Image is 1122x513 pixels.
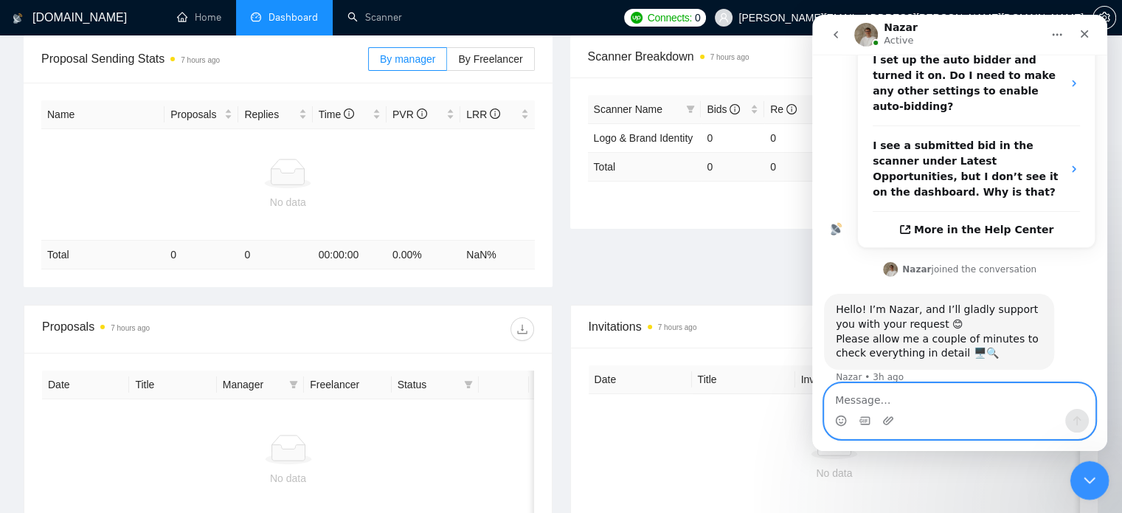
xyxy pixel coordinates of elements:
[251,12,261,22] span: dashboard
[13,369,283,394] textarea: Message…
[12,279,283,381] div: Nazar says…
[165,100,238,129] th: Proposals
[588,152,702,181] td: Total
[12,279,242,354] div: Hello! I’m Nazar, and I’ll gladly support you with your request 😊Please allow me a couple of minu...
[60,125,246,183] strong: I see a submitted bid in the scanner under Latest Opportunities, but I don’t see it on the dashbo...
[47,194,529,210] div: No data
[392,109,427,120] span: PVR
[90,249,119,260] b: Nazar
[244,106,295,123] span: Replies
[631,12,643,24] img: upwork-logo.png
[286,373,301,396] span: filter
[683,98,698,120] span: filter
[41,241,165,269] td: Total
[710,53,749,61] time: 7 hours ago
[1092,12,1116,24] a: setting
[686,105,695,114] span: filter
[24,288,230,317] div: Hello! I’m Nazar, and I’ll gladly support you with your request 😊
[490,109,500,119] span: info-circle
[510,317,534,341] button: download
[46,400,58,412] button: Gif picker
[380,53,435,65] span: By manager
[387,241,460,269] td: 0.00 %
[102,209,241,221] span: More in the Help Center
[289,380,298,389] span: filter
[701,152,764,181] td: 0
[658,323,697,331] time: 7 hours ago
[589,317,1081,336] span: Invitations
[344,109,354,119] span: info-circle
[730,104,740,114] span: info-circle
[770,103,797,115] span: Re
[165,241,238,269] td: 0
[458,53,522,65] span: By Freelancer
[23,400,35,412] button: Emoji picker
[718,13,729,23] span: user
[269,11,318,24] span: Dashboard
[461,373,476,396] span: filter
[417,109,427,119] span: info-circle
[181,56,220,64] time: 7 hours ago
[70,400,82,412] button: Upload attachment
[1070,461,1109,500] iframe: Intercom live chat
[54,470,522,486] div: No data
[319,109,354,120] span: Time
[304,371,391,399] th: Freelancer
[223,376,283,393] span: Manager
[795,365,898,394] th: Invitation Letter
[12,202,35,226] img: Profile image for AI Assistant from GigRadar 📡
[764,152,828,181] td: 0
[701,123,764,152] td: 0
[129,371,216,399] th: Title
[41,100,165,129] th: Name
[170,106,221,123] span: Proposals
[238,241,312,269] td: 0
[313,241,387,269] td: 00:00:00
[12,245,283,279] div: Nazar says…
[692,365,795,394] th: Title
[398,376,458,393] span: Status
[238,100,312,129] th: Replies
[594,103,662,115] span: Scanner Name
[42,317,288,341] div: Proposals
[707,103,740,115] span: Bids
[46,111,283,197] div: I see a submitted bid in the scanner under Latest Opportunities, but I don’t see it on the dashbo...
[466,109,500,120] span: LRR
[90,248,224,261] div: joined the conversation
[347,11,402,24] a: searchScanner
[786,104,797,114] span: info-circle
[812,15,1107,451] iframe: Intercom live chat
[217,371,304,399] th: Manager
[13,7,23,30] img: logo
[464,380,473,389] span: filter
[42,371,129,399] th: Date
[511,323,533,335] span: download
[24,317,230,346] div: Please allow me a couple of minutes to check everything in detail 🖥️🔍
[177,11,221,24] a: homeHome
[764,123,828,152] td: 0
[1093,12,1115,24] span: setting
[46,26,283,111] div: I set up the auto bidder and turned it on. Do I need to make any other settings to enable auto-bi...
[460,241,534,269] td: NaN %
[71,247,86,262] img: Profile image for Nazar
[594,132,693,144] a: Logo & Brand Identity
[695,10,701,26] span: 0
[589,365,692,394] th: Date
[46,197,283,233] a: More in the Help Center
[1092,6,1116,30] button: setting
[588,47,1081,66] span: Scanner Breakdown
[24,358,91,367] div: Nazar • 3h ago
[41,49,368,68] span: Proposal Sending Stats
[648,10,692,26] span: Connects:
[253,394,277,418] button: Send a message…
[600,465,1069,481] div: No data
[111,324,150,332] time: 7 hours ago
